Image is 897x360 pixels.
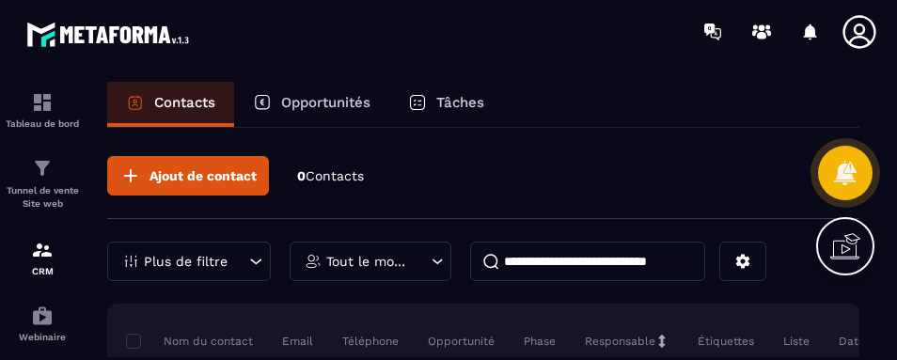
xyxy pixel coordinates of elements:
[5,143,80,225] a: formationformationTunnel de vente Site web
[436,94,484,111] p: Tâches
[306,168,364,183] span: Contacts
[107,156,269,196] button: Ajout de contact
[282,334,313,349] p: Email
[698,334,754,349] p: Étiquettes
[31,91,54,114] img: formation
[326,255,410,268] p: Tout le monde
[783,334,810,349] p: Liste
[31,157,54,180] img: formation
[144,255,228,268] p: Plus de filtre
[126,334,253,349] p: Nom du contact
[5,77,80,143] a: formationformationTableau de bord
[524,334,556,349] p: Phase
[234,82,389,127] a: Opportunités
[154,94,215,111] p: Contacts
[5,332,80,342] p: Webinaire
[5,118,80,129] p: Tableau de bord
[5,266,80,276] p: CRM
[281,94,370,111] p: Opportunités
[26,17,196,52] img: logo
[149,166,257,185] span: Ajout de contact
[5,290,80,356] a: automationsautomationsWebinaire
[5,184,80,211] p: Tunnel de vente Site web
[31,305,54,327] img: automations
[31,239,54,261] img: formation
[107,82,234,127] a: Contacts
[585,334,655,349] p: Responsable
[342,334,399,349] p: Téléphone
[5,225,80,290] a: formationformationCRM
[389,82,503,127] a: Tâches
[428,334,495,349] p: Opportunité
[297,167,364,185] p: 0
